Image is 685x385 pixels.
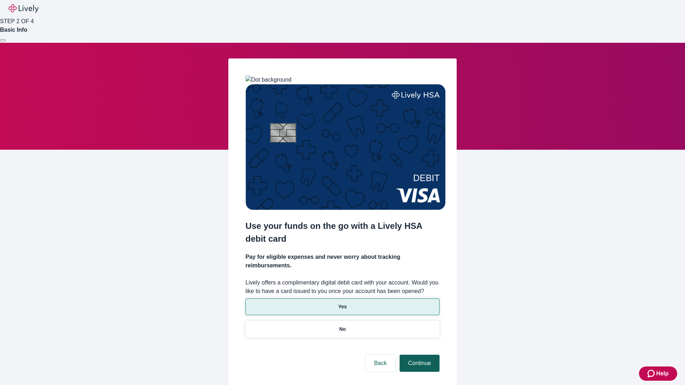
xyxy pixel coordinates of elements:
[245,253,440,270] h4: Pay for eligible expenses and never worry about tracking reimbursements.
[245,84,446,210] img: Debit card
[338,303,347,310] p: Yes
[245,76,291,84] img: Dot background
[245,298,440,315] button: Yes
[245,220,440,245] h2: Use your funds on the go with a Lively HSA debit card
[400,355,440,372] button: Continue
[656,369,669,378] span: Help
[648,369,656,378] svg: Zendesk support icon
[639,366,677,381] button: Zendesk support iconHelp
[339,325,346,333] p: No
[9,4,39,13] img: Lively
[245,321,440,338] button: No
[245,278,440,296] label: Lively offers a complimentary digital debit card with your account. Would you like to have a card...
[365,355,395,372] button: Back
